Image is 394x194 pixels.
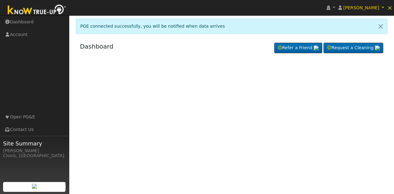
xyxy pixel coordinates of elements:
[314,46,319,50] img: retrieve
[5,3,69,17] img: Know True-Up
[80,43,114,50] a: Dashboard
[3,152,66,159] div: Clovis, [GEOGRAPHIC_DATA]
[274,43,322,53] a: Refer a Friend
[32,184,37,189] img: retrieve
[324,43,383,53] a: Request a Cleaning
[3,148,66,154] div: [PERSON_NAME]
[387,4,392,11] span: ×
[375,46,380,50] img: retrieve
[76,18,388,34] div: PGE connected successfully, you will be notified when data arrives
[3,139,66,148] span: Site Summary
[343,5,379,10] span: [PERSON_NAME]
[374,19,387,34] a: Close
